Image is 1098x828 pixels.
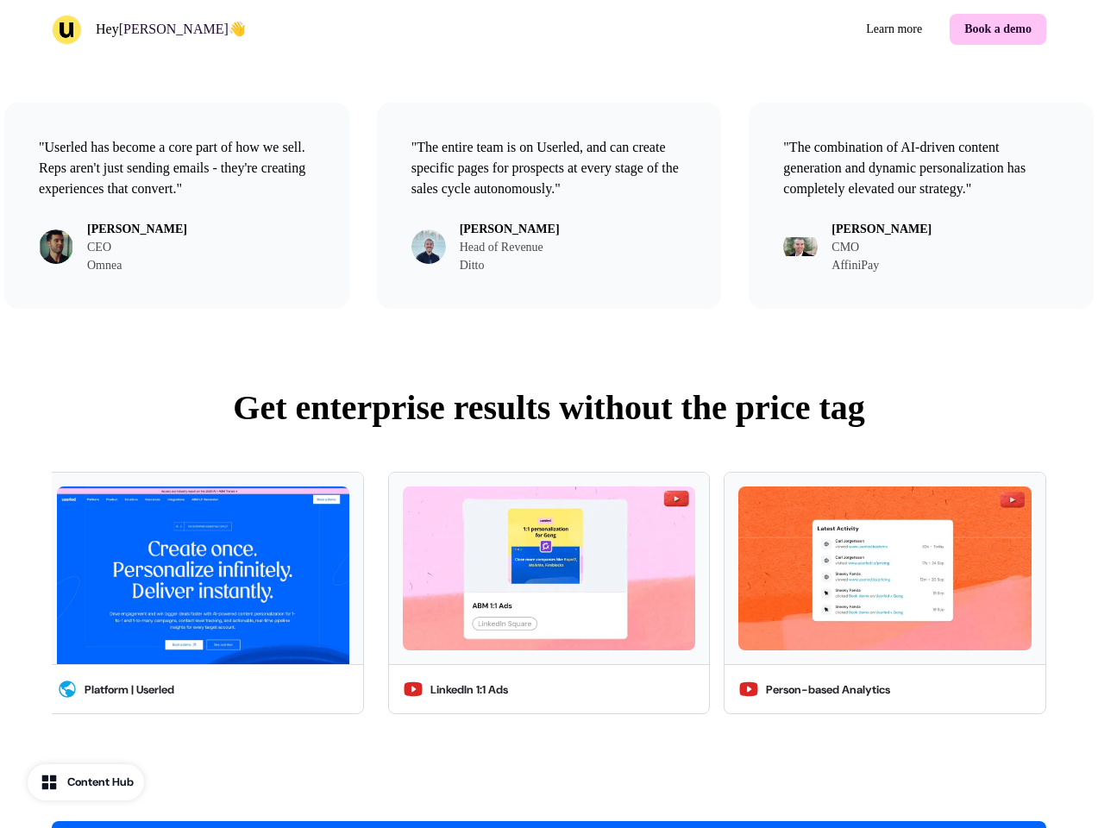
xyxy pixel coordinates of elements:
[96,19,246,40] p: Hey 👋
[831,238,932,274] p: CMO AffiniPay
[57,486,349,665] img: Platform | Userled
[39,137,315,199] p: "Userled has become a core part of how we sell. Reps aren't just sending emails - they're creatin...
[67,774,134,791] div: Content Hub
[724,472,1045,715] button: Person-based AnalyticsPerson-based Analytics
[738,486,1031,651] img: Person-based Analytics
[87,238,187,274] p: CEO Omnea
[403,486,695,651] img: LinkedIn 1:1 Ads
[460,238,560,274] p: Head of Revenue Ditto
[52,382,1046,434] p: Get enterprise results without the price tag
[388,472,710,715] button: LinkedIn 1:1 AdsLinkedIn 1:1 Ads
[831,220,932,238] p: [PERSON_NAME]
[119,22,229,36] span: [PERSON_NAME]
[42,472,364,715] button: Platform | UserledPlatform | Userled
[28,764,144,800] button: Content Hub
[411,137,687,199] p: "The entire team is on Userled, and can create specific pages for prospects at every stage of the...
[87,223,187,235] span: [PERSON_NAME]
[460,220,560,238] p: [PERSON_NAME]
[783,137,1059,199] p: "The combination of AI-driven content generation and dynamic personalization has completely eleva...
[430,681,508,699] div: LinkedIn 1:1 Ads
[852,14,936,45] a: Learn more
[950,14,1046,45] button: Book a demo
[85,681,174,699] div: Platform | Userled
[766,681,890,699] div: Person-based Analytics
